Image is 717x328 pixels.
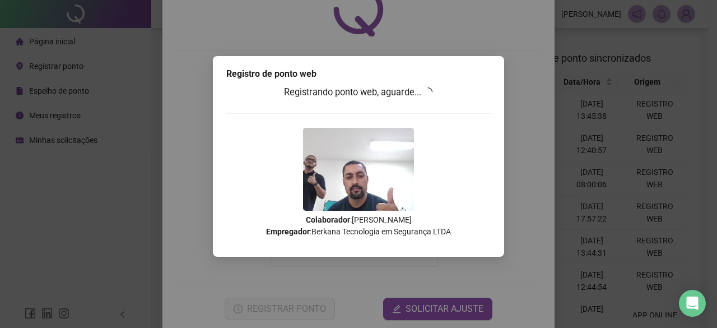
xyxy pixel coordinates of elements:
[303,128,414,211] img: 2Q==
[226,67,491,81] div: Registro de ponto web
[306,215,350,224] strong: Colaborador
[266,227,310,236] strong: Empregador
[226,214,491,238] p: : [PERSON_NAME] : Berkana Tecnologia em Segurança LTDA
[679,290,706,317] div: Open Intercom Messenger
[226,85,491,100] h3: Registrando ponto web, aguarde...
[423,87,432,96] span: loading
